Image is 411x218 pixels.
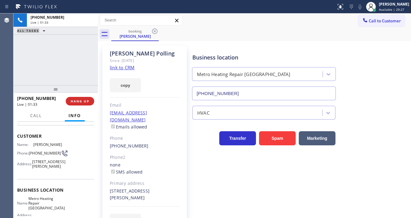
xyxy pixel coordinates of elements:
[17,213,33,217] span: Address:
[111,124,115,128] input: Emails allowed
[28,196,65,210] span: Metro Heating Repair [GEOGRAPHIC_DATA]
[17,142,33,147] span: Name:
[17,187,94,193] span: Business location
[110,188,180,202] div: [STREET_ADDRESS][PERSON_NAME]
[17,133,94,139] span: Customer
[30,113,42,118] span: Call
[112,29,158,33] div: booking
[358,15,405,27] button: Call to Customer
[219,131,256,145] button: Transfer
[100,15,182,25] input: Search
[379,7,404,12] span: Available | 29:27
[110,169,143,175] label: SMS allowed
[17,29,39,33] span: ALL TASKS
[17,162,32,166] span: Address:
[110,143,149,149] a: [PHONE_NUMBER]
[17,151,29,155] span: Phone:
[66,97,94,105] button: HANG UP
[17,95,56,101] span: [PHONE_NUMBER]
[71,99,89,103] span: HANG UP
[32,159,65,169] span: [STREET_ADDRESS][PERSON_NAME]
[31,20,48,25] span: Live | 01:33
[110,64,135,71] a: link to CRM
[299,131,335,145] button: Marketing
[110,78,141,92] button: copy
[13,27,51,34] button: ALL TASKS
[369,18,401,24] span: Call to Customer
[65,110,85,122] button: Info
[110,110,147,123] a: [EMAIL_ADDRESS][DOMAIN_NAME]
[110,135,180,142] div: Phone
[110,180,180,187] div: Primary address
[31,15,64,20] span: [PHONE_NUMBER]
[356,2,364,11] button: Mute
[110,154,180,161] div: Phone2
[17,201,28,205] span: Name:
[197,109,209,116] div: HVAC
[68,113,81,118] span: Info
[112,33,158,39] div: [PERSON_NAME]
[17,102,37,107] span: Live | 01:33
[29,151,61,155] span: [PHONE_NUMBER]
[197,71,291,78] div: Metro Heating Repair [GEOGRAPHIC_DATA]
[259,131,296,145] button: Spam
[192,86,336,100] input: Phone Number
[192,53,335,62] div: Business location
[111,170,115,174] input: SMS allowed
[110,57,180,64] div: Since: [DATE]
[110,162,180,176] div: none
[112,27,158,40] div: Stella Polling
[379,2,409,7] div: [PERSON_NAME]
[110,124,147,130] label: Emails allowed
[110,50,180,57] div: [PERSON_NAME] Polling
[33,142,64,147] span: [PERSON_NAME]
[110,102,180,109] div: Email
[27,110,46,122] button: Call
